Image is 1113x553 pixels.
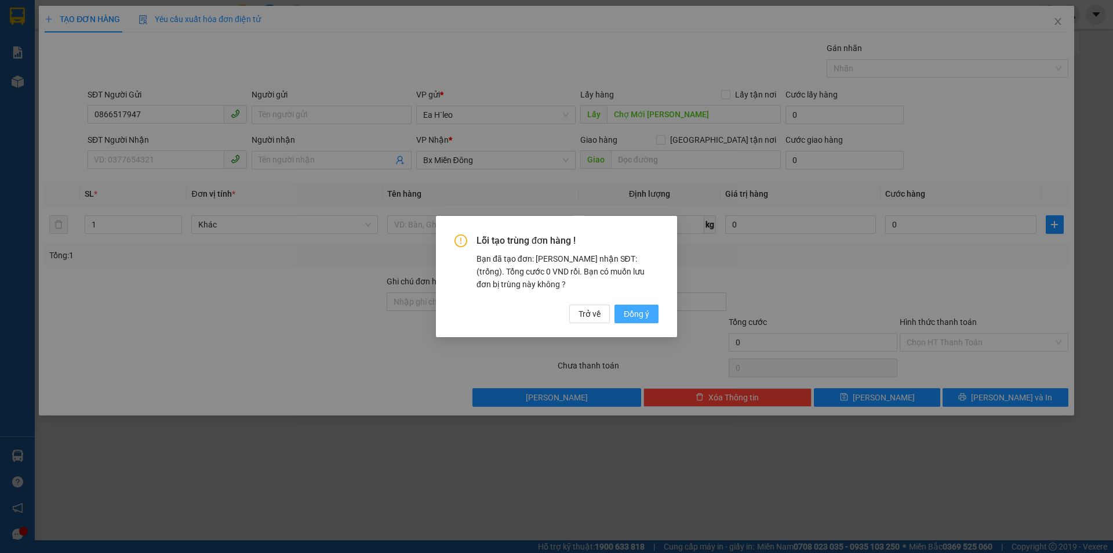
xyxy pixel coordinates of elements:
[454,234,467,247] span: exclamation-circle
[579,308,601,320] span: Trở về
[569,305,610,323] button: Trở về
[477,252,659,291] div: Bạn đã tạo đơn: [PERSON_NAME] nhận SĐT: (trống). Tổng cước 0 VND rồi. Bạn có muốn lưu đơn bị trùn...
[477,234,659,247] span: Lỗi tạo trùng đơn hàng !
[624,308,649,320] span: Đồng ý
[614,305,659,323] button: Đồng ý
